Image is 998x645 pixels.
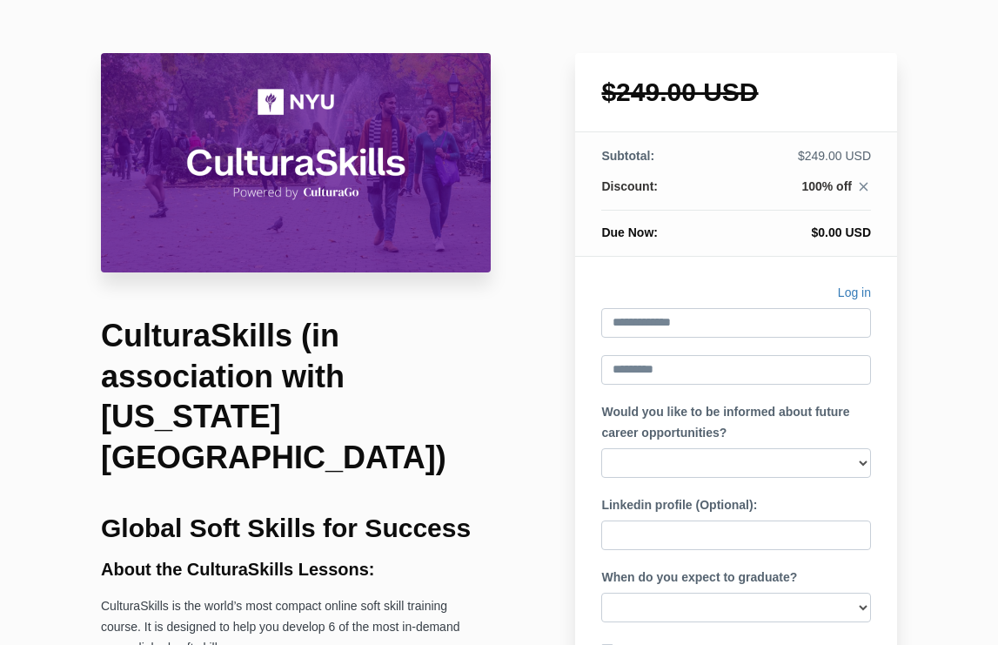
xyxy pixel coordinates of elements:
[601,402,871,444] label: Would you like to be informed about future career opportunities?
[101,53,491,272] img: 31710be-8b5f-527-66b4-0ce37cce11c4_CulturaSkills_NYU_Course_Header_Image.png
[101,560,491,579] h3: About the CulturaSkills Lessons:
[601,149,654,163] span: Subtotal:
[852,179,871,198] a: close
[838,283,871,308] a: Log in
[719,147,871,178] td: $249.00 USD
[601,211,718,242] th: Due Now:
[601,495,757,516] label: Linkedin profile (Optional):
[601,568,797,588] label: When do you expect to graduate?
[812,225,871,239] span: $0.00 USD
[101,514,471,542] b: Global Soft Skills for Success
[801,179,852,193] span: 100% off
[856,179,871,194] i: close
[601,79,871,105] h1: $249.00 USD
[101,316,491,479] h1: CulturaSkills (in association with [US_STATE][GEOGRAPHIC_DATA])
[601,178,718,211] th: Discount:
